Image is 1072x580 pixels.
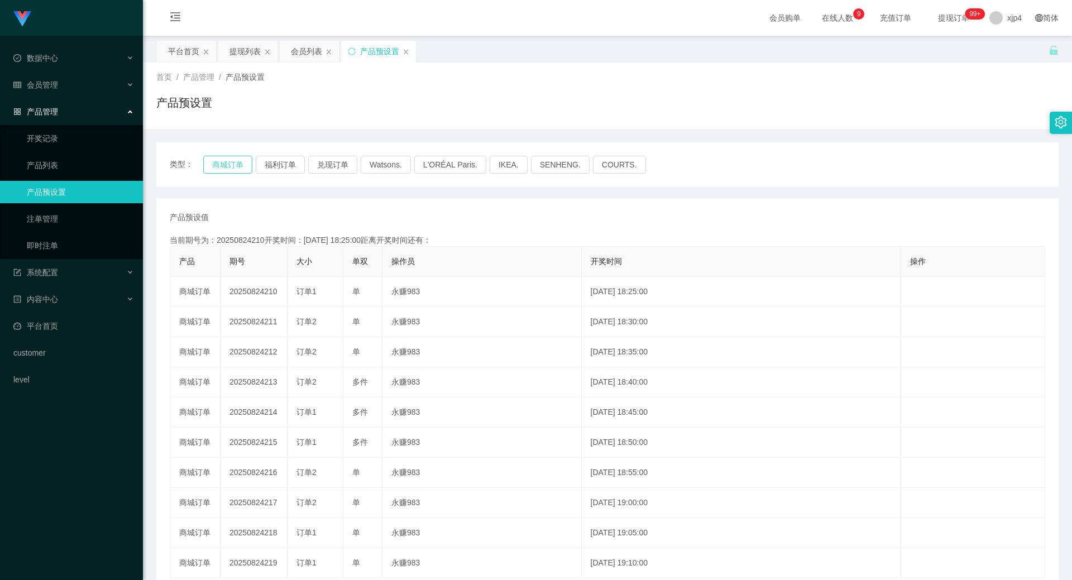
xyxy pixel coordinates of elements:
[264,49,271,55] i: 图标: close
[382,458,582,488] td: 永赚983
[296,558,317,567] span: 订单1
[296,528,317,537] span: 订单1
[156,1,194,36] i: 图标: menu-fold
[352,257,368,266] span: 单双
[1035,14,1043,22] i: 图标: global
[382,367,582,397] td: 永赚983
[414,156,486,174] button: L'ORÉAL Paris.
[296,347,317,356] span: 订单2
[361,156,411,174] button: Watsons.
[229,41,261,62] div: 提现列表
[382,277,582,307] td: 永赚983
[296,438,317,447] span: 订单1
[582,307,902,337] td: [DATE] 18:30:00
[352,438,368,447] span: 多件
[170,156,203,174] span: 类型：
[13,268,58,277] span: 系统配置
[965,8,985,20] sup: 187
[582,337,902,367] td: [DATE] 18:35:00
[170,367,221,397] td: 商城订单
[360,41,399,62] div: 产品预设置
[203,156,252,174] button: 商城订单
[352,377,368,386] span: 多件
[582,367,902,397] td: [DATE] 18:40:00
[221,397,288,428] td: 20250824214
[582,458,902,488] td: [DATE] 18:55:00
[221,337,288,367] td: 20250824212
[203,49,209,55] i: 图标: close
[221,548,288,578] td: 20250824219
[170,212,209,223] span: 产品预设值
[326,49,332,55] i: 图标: close
[229,257,245,266] span: 期号
[1049,45,1059,55] i: 图标: unlock
[352,408,368,416] span: 多件
[13,54,21,62] i: 图标: check-circle-o
[296,287,317,296] span: 订单1
[27,208,134,230] a: 注单管理
[582,488,902,518] td: [DATE] 19:00:00
[490,156,528,174] button: IKEA.
[221,277,288,307] td: 20250824210
[170,234,1045,246] div: 当前期号为：20250824210开奖时间：[DATE] 18:25:00距离开奖时间还有：
[382,337,582,367] td: 永赚983
[27,234,134,257] a: 即时注单
[13,54,58,63] span: 数据中心
[226,73,265,82] span: 产品预设置
[156,73,172,82] span: 首页
[582,277,902,307] td: [DATE] 18:25:00
[352,287,360,296] span: 单
[582,548,902,578] td: [DATE] 19:10:00
[382,518,582,548] td: 永赚983
[296,498,317,507] span: 订单2
[170,458,221,488] td: 商城订单
[221,458,288,488] td: 20250824216
[352,528,360,537] span: 单
[13,80,58,89] span: 会员管理
[874,14,917,22] span: 充值订单
[391,257,415,266] span: 操作员
[256,156,305,174] button: 福利订单
[531,156,590,174] button: SENHENG.
[352,468,360,477] span: 单
[296,257,312,266] span: 大小
[221,518,288,548] td: 20250824218
[13,295,21,303] i: 图标: profile
[27,181,134,203] a: 产品预设置
[1055,116,1067,128] i: 图标: setting
[13,11,31,27] img: logo.9652507e.png
[403,49,409,55] i: 图标: close
[221,307,288,337] td: 20250824211
[179,257,195,266] span: 产品
[170,488,221,518] td: 商城订单
[221,367,288,397] td: 20250824213
[382,548,582,578] td: 永赚983
[221,488,288,518] td: 20250824217
[352,317,360,326] span: 单
[170,397,221,428] td: 商城订单
[352,498,360,507] span: 单
[27,154,134,176] a: 产品列表
[296,408,317,416] span: 订单1
[296,317,317,326] span: 订单2
[296,468,317,477] span: 订单2
[176,73,179,82] span: /
[382,488,582,518] td: 永赚983
[170,548,221,578] td: 商城订单
[582,518,902,548] td: [DATE] 19:05:00
[170,277,221,307] td: 商城订单
[348,47,356,55] i: 图标: sync
[857,8,861,20] p: 9
[170,337,221,367] td: 商城订单
[168,41,199,62] div: 平台首页
[591,257,622,266] span: 开奖时间
[13,368,134,391] a: level
[932,14,975,22] span: 提现订单
[219,73,221,82] span: /
[13,108,21,116] i: 图标: appstore-o
[170,307,221,337] td: 商城订单
[156,94,212,111] h1: 产品预设置
[352,558,360,567] span: 单
[13,342,134,364] a: customer
[291,41,322,62] div: 会员列表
